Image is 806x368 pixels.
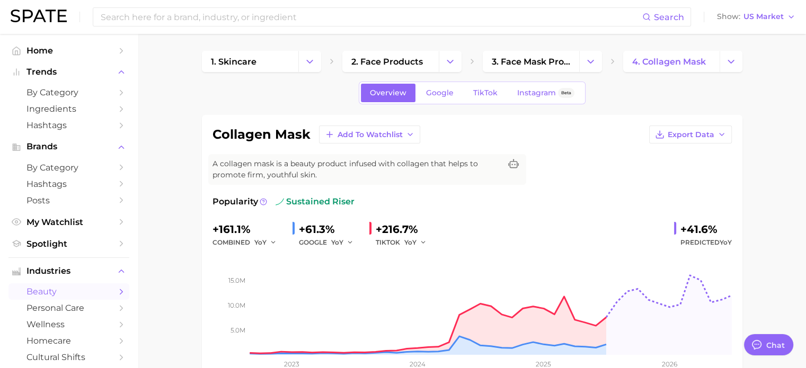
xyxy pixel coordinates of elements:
button: Trends [8,64,129,80]
div: +161.1% [212,221,284,238]
span: YoY [404,238,417,247]
button: YoY [331,236,354,249]
a: Ingredients [8,101,129,117]
span: Instagram [517,88,556,97]
span: Export Data [668,130,714,139]
span: My Watchlist [26,217,111,227]
button: Change Category [298,51,321,72]
span: homecare [26,336,111,346]
span: Predicted [680,236,732,249]
span: Spotlight [26,239,111,249]
a: Hashtags [8,117,129,133]
button: ShowUS Market [714,10,798,24]
a: wellness [8,316,129,333]
input: Search here for a brand, industry, or ingredient [100,8,642,26]
span: wellness [26,319,111,329]
button: YoY [254,236,277,249]
button: Industries [8,263,129,279]
a: TikTok [464,84,507,102]
div: TIKTOK [376,236,434,249]
span: 1. skincare [211,57,256,67]
a: Home [8,42,129,59]
span: Google [426,88,454,97]
span: Show [717,14,740,20]
span: by Category [26,163,111,173]
span: YoY [331,238,343,247]
a: 2. face products [342,51,439,72]
tspan: 2023 [284,360,299,368]
a: Google [417,84,463,102]
span: 3. face mask products [492,57,570,67]
span: YoY [254,238,267,247]
div: combined [212,236,284,249]
a: Spotlight [8,236,129,252]
span: Trends [26,67,111,77]
span: Posts [26,195,111,205]
span: TikTok [473,88,498,97]
div: +41.6% [680,221,732,238]
span: Overview [370,88,406,97]
span: Ingredients [26,104,111,114]
button: Brands [8,139,129,155]
span: personal care [26,303,111,313]
span: by Category [26,87,111,97]
button: YoY [404,236,427,249]
button: Export Data [649,125,732,143]
span: Popularity [212,195,258,208]
span: 2. face products [351,57,423,67]
button: Change Category [720,51,742,72]
div: GOOGLE [299,236,361,249]
a: by Category [8,159,129,176]
span: Beta [561,88,571,97]
span: Hashtags [26,120,111,130]
a: personal care [8,300,129,316]
span: Add to Watchlist [338,130,403,139]
span: sustained riser [276,195,355,208]
a: InstagramBeta [508,84,583,102]
a: 1. skincare [202,51,298,72]
span: Hashtags [26,179,111,189]
span: beauty [26,286,111,297]
span: Brands [26,142,111,151]
span: 4. collagen mask [632,57,706,67]
a: cultural shifts [8,349,129,365]
div: +61.3% [299,221,361,238]
img: sustained riser [276,198,284,206]
img: SPATE [11,10,67,22]
a: 4. collagen mask [623,51,720,72]
span: Industries [26,266,111,276]
a: by Category [8,84,129,101]
a: Overview [361,84,415,102]
button: Change Category [579,51,602,72]
a: beauty [8,283,129,300]
button: Change Category [439,51,462,72]
a: 3. face mask products [483,51,579,72]
button: Add to Watchlist [319,125,420,143]
a: homecare [8,333,129,349]
span: A collagen mask is a beauty product infused with collagen that helps to promote firm, youthful skin. [212,158,501,181]
div: +216.7% [376,221,434,238]
tspan: 2024 [409,360,425,368]
a: Posts [8,192,129,209]
span: YoY [720,238,732,246]
span: cultural shifts [26,352,111,362]
tspan: 2026 [661,360,677,368]
a: Hashtags [8,176,129,192]
span: Search [654,12,684,22]
tspan: 2025 [536,360,551,368]
span: US Market [743,14,784,20]
a: My Watchlist [8,214,129,230]
h1: collagen mask [212,128,311,141]
span: Home [26,46,111,56]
